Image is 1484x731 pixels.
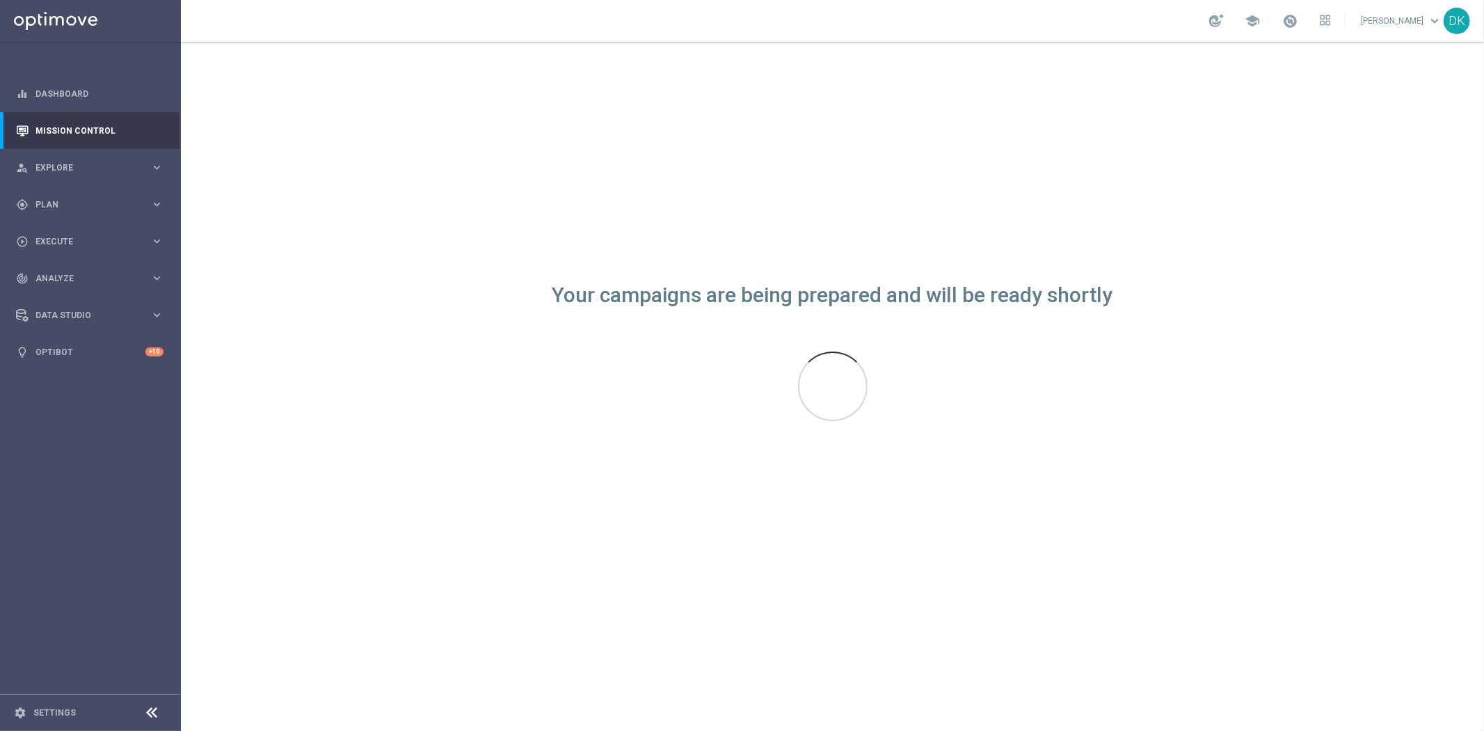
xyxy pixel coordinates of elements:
button: lightbulb Optibot +10 [15,347,164,358]
div: Dashboard [16,75,163,112]
span: Analyze [35,274,150,283]
button: gps_fixed Plan keyboard_arrow_right [15,199,164,210]
button: Mission Control [15,125,164,136]
span: Data Studio [35,311,150,320]
i: lightbulb [16,346,29,359]
i: keyboard_arrow_right [150,198,163,211]
button: Data Studio keyboard_arrow_right [15,310,164,321]
button: equalizer Dashboard [15,88,164,100]
button: play_circle_outline Execute keyboard_arrow_right [15,236,164,247]
span: Plan [35,201,150,209]
a: Mission Control [35,112,163,149]
div: Data Studio [16,309,150,322]
a: [PERSON_NAME]keyboard_arrow_down [1359,10,1444,31]
i: keyboard_arrow_right [150,161,163,174]
div: Analyze [16,272,150,285]
span: school [1245,13,1260,29]
a: Optibot [35,333,145,370]
i: keyboard_arrow_right [150,308,163,322]
button: track_changes Analyze keyboard_arrow_right [15,273,164,284]
div: Mission Control [16,112,163,149]
div: Execute [16,235,150,248]
div: Plan [16,198,150,211]
div: Optibot [16,333,163,370]
i: equalizer [16,88,29,100]
span: Execute [35,237,150,246]
span: keyboard_arrow_down [1427,13,1442,29]
a: Dashboard [35,75,163,112]
i: keyboard_arrow_right [150,272,163,285]
a: Settings [33,709,76,717]
div: Explore [16,162,150,174]
i: play_circle_outline [16,235,29,248]
div: Your campaigns are being prepared and will be ready shortly [552,290,1113,301]
i: settings [14,707,26,719]
button: person_search Explore keyboard_arrow_right [15,162,164,173]
i: track_changes [16,272,29,285]
i: gps_fixed [16,198,29,211]
div: DK [1444,8,1470,34]
i: person_search [16,162,29,174]
div: +10 [145,347,163,356]
span: Explore [35,164,150,172]
i: keyboard_arrow_right [150,235,163,248]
